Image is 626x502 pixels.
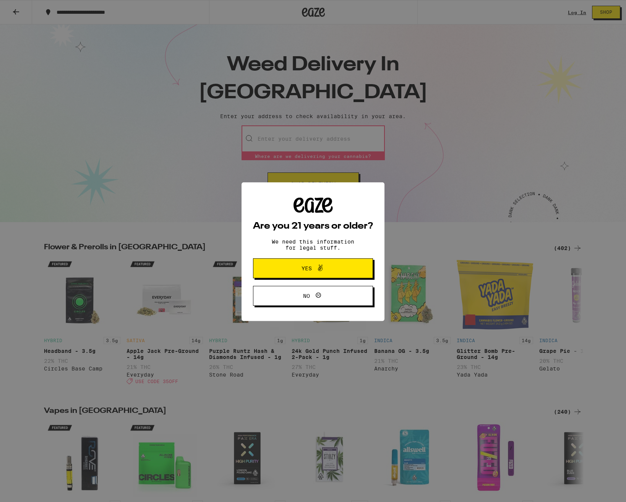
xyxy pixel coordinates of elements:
button: Yes [253,258,373,278]
button: No [253,285,373,305]
h2: Are you 21 years or older? [253,221,373,230]
span: Yes [302,265,312,270]
span: Hi. Need any help? [5,5,55,11]
p: We need this information for legal stuff. [265,238,361,250]
span: No [303,292,310,298]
